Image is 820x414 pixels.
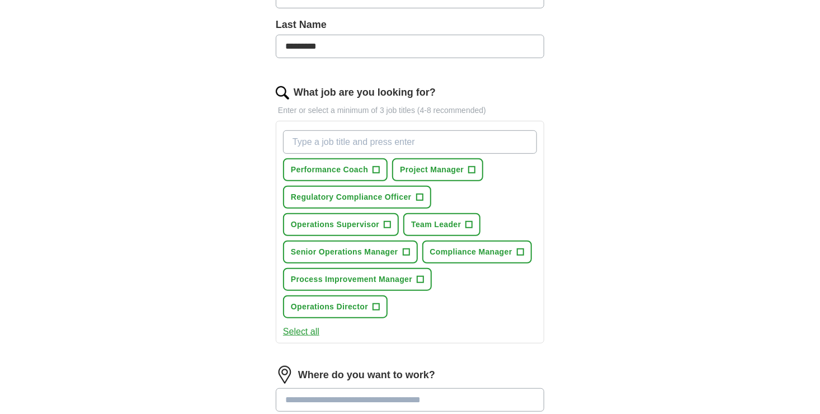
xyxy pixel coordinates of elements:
[283,295,388,318] button: Operations Director
[298,368,435,383] label: Where do you want to work?
[283,241,418,264] button: Senior Operations Manager
[283,325,319,338] button: Select all
[276,17,544,32] label: Last Name
[283,158,388,181] button: Performance Coach
[291,219,379,230] span: Operations Supervisor
[291,191,412,203] span: Regulatory Compliance Officer
[283,268,432,291] button: Process Improvement Manager
[403,213,480,236] button: Team Leader
[283,213,399,236] button: Operations Supervisor
[291,274,412,285] span: Process Improvement Manager
[283,186,431,209] button: Regulatory Compliance Officer
[294,85,436,100] label: What job are you looking for?
[430,246,512,258] span: Compliance Manager
[276,105,544,116] p: Enter or select a minimum of 3 job titles (4-8 recommended)
[400,164,464,176] span: Project Manager
[422,241,532,264] button: Compliance Manager
[283,130,537,154] input: Type a job title and press enter
[291,246,398,258] span: Senior Operations Manager
[291,301,368,313] span: Operations Director
[276,366,294,384] img: location.png
[291,164,368,176] span: Performance Coach
[276,86,289,100] img: search.png
[392,158,483,181] button: Project Manager
[411,219,461,230] span: Team Leader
